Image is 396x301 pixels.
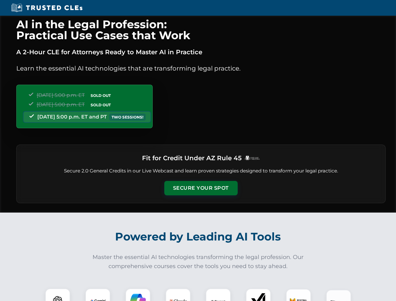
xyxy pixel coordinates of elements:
[88,92,113,99] span: SOLD OUT
[24,167,378,175] p: Secure 2.0 General Credits in our Live Webcast and learn proven strategies designed to transform ...
[16,19,386,41] h1: AI in the Legal Profession: Practical Use Cases that Work
[9,3,84,13] img: Trusted CLEs
[16,63,386,73] p: Learn the essential AI technologies that are transforming legal practice.
[88,253,308,271] p: Master the essential AI technologies transforming the legal profession. Our comprehensive courses...
[244,156,260,160] img: Logo
[88,102,113,108] span: SOLD OUT
[16,47,386,57] p: A 2-Hour CLE for Attorneys Ready to Master AI in Practice
[37,92,85,98] span: [DATE] 5:00 p.m. ET
[164,181,238,195] button: Secure Your Spot
[142,152,242,164] h3: Fit for Credit Under AZ Rule 45
[24,226,372,248] h2: Powered by Leading AI Tools
[37,102,85,108] span: [DATE] 5:00 p.m. ET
